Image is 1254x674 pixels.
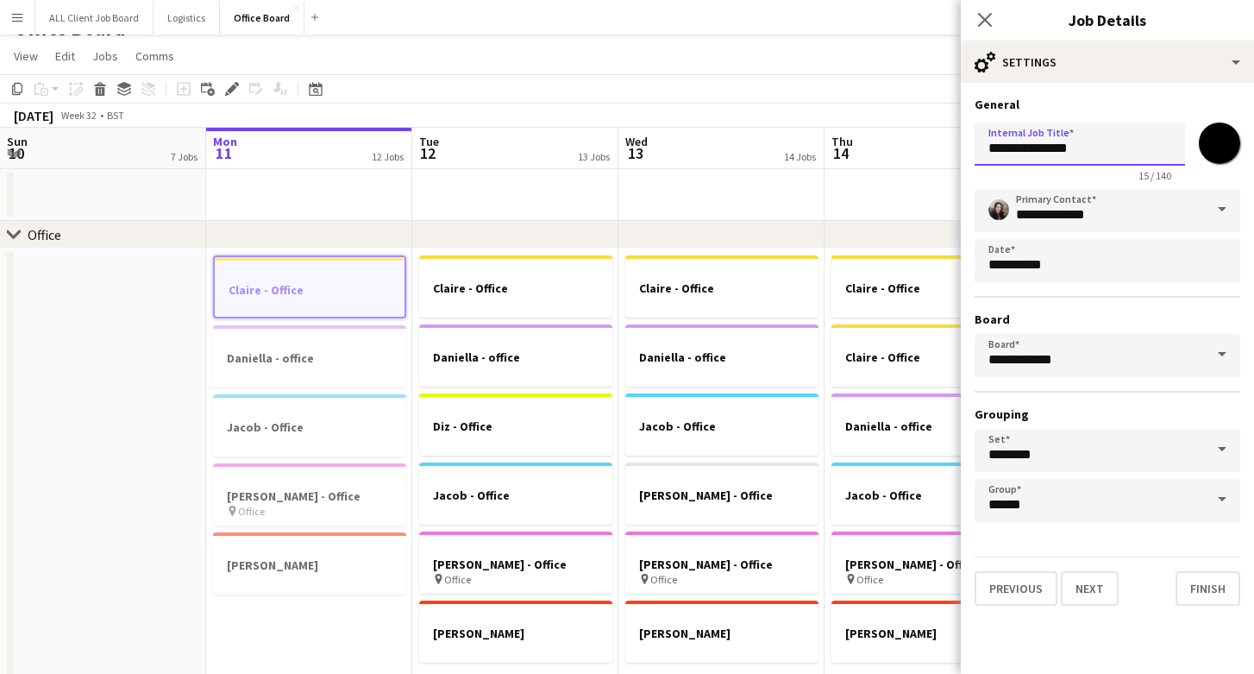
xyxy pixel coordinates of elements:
[7,134,28,149] span: Sun
[48,45,82,67] a: Edit
[213,488,406,504] h3: [PERSON_NAME] - Office
[35,1,154,35] button: ALL Client Job Board
[625,419,818,434] h3: Jacob - Office
[1061,571,1119,606] button: Next
[831,255,1025,318] app-job-card: Claire - Office
[215,282,404,298] h3: Claire - Office
[831,394,1025,456] app-job-card: Daniella - office
[961,9,1254,31] h3: Job Details
[419,134,439,149] span: Tue
[55,48,75,64] span: Edit
[28,226,61,243] div: Office
[419,626,612,641] h3: [PERSON_NAME]
[7,45,45,67] a: View
[975,312,1240,327] h3: Board
[625,488,818,503] h3: [PERSON_NAME] - Office
[444,573,471,586] span: Office
[856,573,883,586] span: Office
[57,109,100,122] span: Week 32
[213,419,406,435] h3: Jacob - Office
[625,134,648,149] span: Wed
[975,97,1240,112] h3: General
[85,45,125,67] a: Jobs
[625,601,818,663] div: [PERSON_NAME]
[831,532,1025,594] app-job-card: [PERSON_NAME] - Office Office
[417,143,439,163] span: 12
[625,463,818,525] app-job-card: [PERSON_NAME] - Office
[1125,169,1185,182] span: 15 / 140
[625,557,818,572] h3: [PERSON_NAME] - Office
[14,48,38,64] span: View
[578,150,610,163] div: 13 Jobs
[213,532,406,595] app-job-card: [PERSON_NAME]
[625,626,818,641] h3: [PERSON_NAME]
[4,143,28,163] span: 10
[419,255,612,318] app-job-card: Claire - Office
[1176,571,1240,606] button: Finish
[625,350,818,365] h3: Daniella - office
[784,150,816,163] div: 14 Jobs
[831,557,1025,572] h3: [PERSON_NAME] - Office
[975,571,1057,606] button: Previous
[831,601,1025,663] div: [PERSON_NAME]
[831,134,853,149] span: Thu
[135,48,174,64] span: Comms
[372,150,404,163] div: 12 Jobs
[210,143,237,163] span: 11
[129,45,181,67] a: Comms
[419,601,612,663] app-job-card: [PERSON_NAME]
[625,324,818,387] app-job-card: Daniella - office
[419,394,612,456] app-job-card: Diz - Office
[831,463,1025,525] app-job-card: Jacob - Office
[625,280,818,296] h3: Claire - Office
[419,557,612,572] h3: [PERSON_NAME] - Office
[14,107,53,124] div: [DATE]
[625,394,818,456] app-job-card: Jacob - Office
[419,280,612,296] h3: Claire - Office
[625,532,818,594] app-job-card: [PERSON_NAME] - Office Office
[171,150,198,163] div: 7 Jobs
[213,350,406,366] h3: Daniella - office
[419,419,612,434] h3: Diz - Office
[220,1,304,35] button: Office Board
[107,109,124,122] div: BST
[213,394,406,457] div: Jacob - Office
[213,134,237,149] span: Mon
[831,280,1025,296] h3: Claire - Office
[831,488,1025,503] h3: Jacob - Office
[831,324,1025,387] app-job-card: Claire - Office
[213,557,406,573] h3: [PERSON_NAME]
[831,419,1025,434] h3: Daniella - office
[419,350,612,365] h3: Daniella - office
[419,488,612,503] h3: Jacob - Office
[419,324,612,387] div: Daniella - office
[961,41,1254,83] div: Settings
[92,48,118,64] span: Jobs
[831,350,1025,365] h3: Claire - Office
[419,463,612,525] div: Jacob - Office
[213,325,406,387] app-job-card: Daniella - office
[831,626,1025,641] h3: [PERSON_NAME]
[419,532,612,594] app-job-card: [PERSON_NAME] - Office Office
[213,255,406,318] app-job-card: Claire - Office
[625,255,818,318] app-job-card: Claire - Office
[975,406,1240,422] h3: Grouping
[650,573,677,586] span: Office
[829,143,853,163] span: 14
[213,463,406,526] div: [PERSON_NAME] - Office Office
